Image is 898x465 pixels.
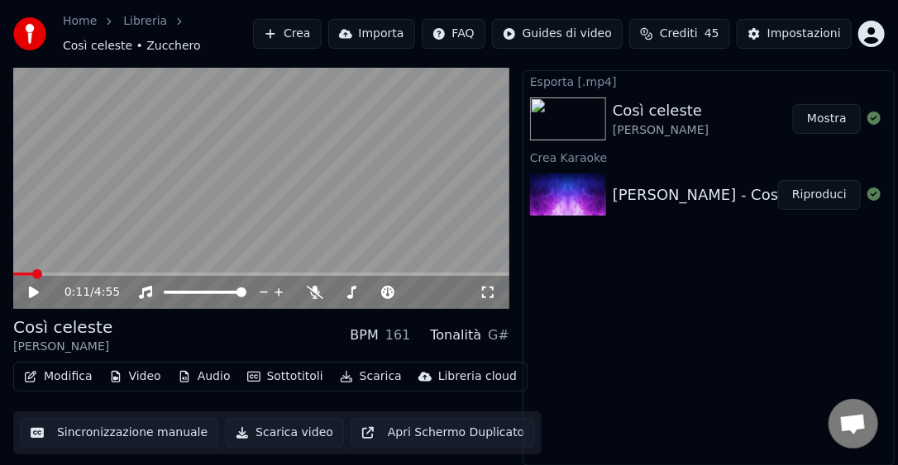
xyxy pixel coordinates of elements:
[171,365,237,388] button: Audio
[17,365,99,388] button: Modifica
[613,122,709,139] div: [PERSON_NAME]
[63,13,97,30] a: Home
[438,368,517,385] div: Libreria cloud
[629,19,730,49] button: Crediti45
[660,26,698,42] span: Crediti
[64,284,104,301] div: /
[430,325,481,345] div: Tonalità
[328,19,415,49] button: Importa
[488,325,509,345] div: G#
[613,99,709,122] div: Così celeste
[422,19,485,49] button: FAQ
[492,19,623,49] button: Guides di video
[778,180,861,210] button: Riproduci
[20,418,218,448] button: Sincronizzazione manuale
[350,325,378,345] div: BPM
[737,19,852,49] button: Impostazioni
[829,399,878,448] a: Aprire la chat
[523,147,894,167] div: Crea Karaoke
[123,13,167,30] a: Libreria
[253,19,321,49] button: Crea
[351,418,535,448] button: Apri Schermo Duplicato
[613,183,841,206] div: [PERSON_NAME] - Così celeste
[333,365,408,388] button: Scarica
[13,316,112,339] div: Così celeste
[241,365,330,388] button: Sottotitoli
[63,38,201,55] span: Così celeste • Zucchero
[13,17,46,50] img: youka
[767,26,841,42] div: Impostazioni
[103,365,168,388] button: Video
[793,104,861,134] button: Mostra
[63,13,253,55] nav: breadcrumb
[64,284,90,301] span: 0:11
[94,284,120,301] span: 4:55
[13,339,112,355] div: [PERSON_NAME]
[705,26,719,42] span: 45
[523,71,894,91] div: Esporta [.mp4]
[225,418,344,448] button: Scarica video
[385,325,411,345] div: 161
